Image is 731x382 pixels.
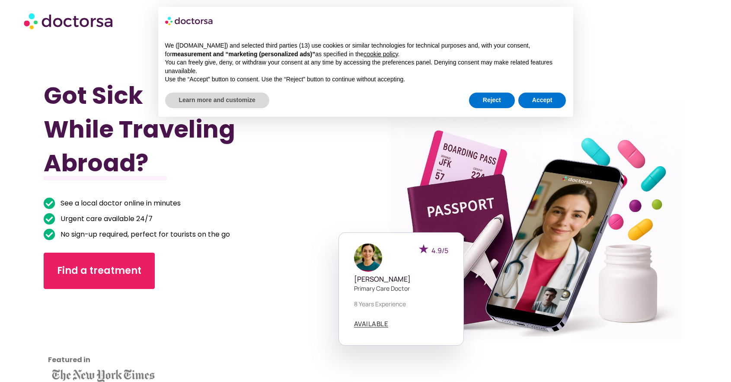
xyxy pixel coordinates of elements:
h5: [PERSON_NAME] [354,275,448,283]
iframe: Customer reviews powered by Trustpilot [48,302,126,367]
span: 4.9/5 [431,246,448,255]
p: Primary care doctor [354,284,448,293]
p: 8 years experience [354,299,448,308]
a: AVAILABLE [354,321,389,327]
button: Accept [518,93,566,108]
strong: measurement and “marketing (personalized ads)” [172,51,315,58]
span: Find a treatment [57,264,141,278]
button: Reject [469,93,515,108]
a: Find a treatment [44,253,155,289]
img: logo [165,14,214,28]
p: You can freely give, deny, or withdraw your consent at any time by accessing the preferences pane... [165,58,566,75]
h1: Got Sick While Traveling Abroad? [44,79,317,180]
span: No sign-up required, perfect for tourists on the go [58,228,230,241]
button: Learn more and customize [165,93,269,108]
span: Urgent care available 24/7 [58,213,153,225]
strong: Featured in [48,355,90,365]
a: cookie policy [364,51,398,58]
p: Use the “Accept” button to consent. Use the “Reject” button to continue without accepting. [165,75,566,84]
span: See a local doctor online in minutes [58,197,181,209]
p: We ([DOMAIN_NAME]) and selected third parties (13) use cookies or similar technologies for techni... [165,42,566,58]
